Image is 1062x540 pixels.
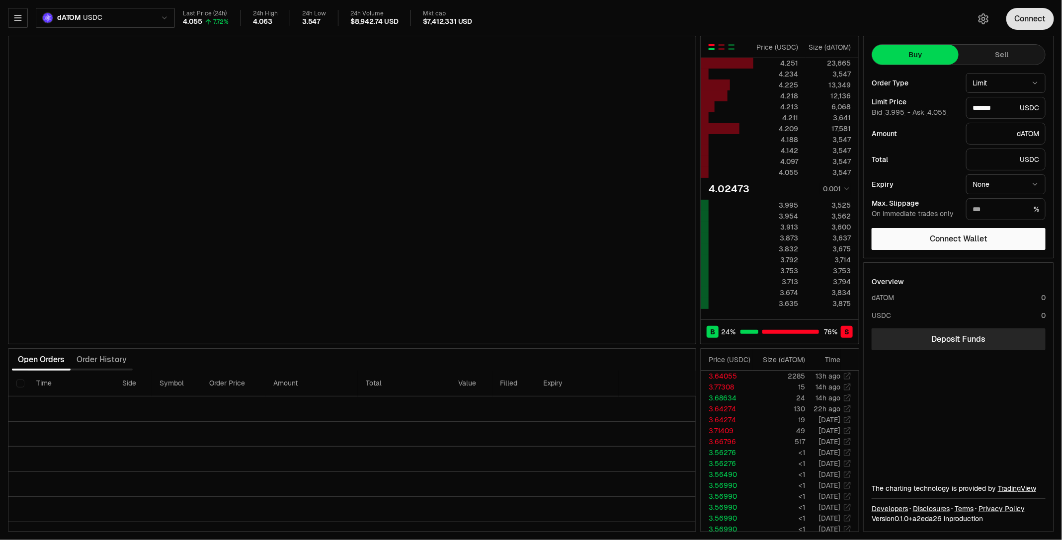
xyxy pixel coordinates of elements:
div: 3,753 [807,266,851,276]
td: 3.71409 [701,425,753,436]
button: Buy [872,45,959,65]
button: Sell [959,45,1045,65]
span: B [710,327,715,337]
time: [DATE] [818,437,840,446]
th: Time [28,371,115,396]
div: 4.251 [754,58,798,68]
div: Price ( USDC ) [709,355,752,365]
button: 4.055 [926,108,948,116]
button: Show Buy and Sell Orders [708,43,716,51]
th: Amount [265,371,358,396]
div: 0 [1041,310,1046,320]
th: Expiry [535,371,618,396]
div: Max. Slippage [872,200,958,207]
div: Version 0.1.0 + in production [872,514,1046,524]
td: 3.56490 [701,469,753,480]
div: 3.713 [754,277,798,287]
td: <1 [753,513,806,524]
div: 4.225 [754,80,798,90]
span: 76 % [824,327,838,337]
div: Total [872,156,958,163]
span: S [844,327,849,337]
div: 3.913 [754,222,798,232]
div: 4.209 [754,124,798,134]
div: 4.234 [754,69,798,79]
div: 3,547 [807,146,851,155]
div: 4.211 [754,113,798,123]
td: <1 [753,469,806,480]
div: 3.753 [754,266,798,276]
div: 17,581 [807,124,851,134]
div: 3.792 [754,255,798,265]
div: 3.995 [754,200,798,210]
button: 3.995 [884,108,905,116]
td: 3.68634 [701,392,753,403]
td: 3.56276 [701,458,753,469]
button: Connect [1006,8,1054,30]
div: 3,600 [807,222,851,232]
time: 14h ago [816,383,840,391]
time: [DATE] [818,426,840,435]
td: <1 [753,458,806,469]
td: 15 [753,382,806,392]
div: 4.055 [183,17,202,26]
td: 3.77308 [701,382,753,392]
time: 14h ago [816,393,840,402]
button: Select all [16,380,24,387]
a: Disclosures [913,504,950,514]
td: 3.64274 [701,414,753,425]
td: 3.56990 [701,502,753,513]
td: 19 [753,414,806,425]
div: Order Type [872,79,958,86]
div: Expiry [872,181,958,188]
td: <1 [753,480,806,491]
div: On immediate trades only [872,210,958,219]
td: 3.64055 [701,371,753,382]
button: Show Buy Orders Only [728,43,735,51]
td: 3.56990 [701,491,753,502]
th: Order Price [201,371,265,396]
button: 0.001 [820,183,851,195]
a: Developers [872,504,908,514]
td: 24 [753,392,806,403]
div: $7,412,331 USD [423,17,472,26]
div: 3,637 [807,233,851,243]
td: 3.64274 [701,403,753,414]
td: <1 [753,502,806,513]
a: Privacy Policy [979,504,1025,514]
a: Deposit Funds [872,328,1046,350]
div: 3,547 [807,156,851,166]
button: Show Sell Orders Only [718,43,726,51]
div: 3,834 [807,288,851,298]
time: [DATE] [818,448,840,457]
div: 3,875 [807,299,851,309]
a: TradingView [998,484,1036,493]
div: USDC [872,310,891,320]
div: 7.72% [213,18,229,26]
div: 24h High [253,10,278,17]
div: 4.063 [253,17,272,26]
time: [DATE] [818,492,840,501]
span: dATOM [57,13,81,22]
div: 3,547 [807,69,851,79]
th: Filled [492,371,536,396]
div: Limit Price [872,98,958,105]
td: <1 [753,447,806,458]
div: % [966,198,1046,220]
div: Price ( USDC ) [754,42,798,52]
div: $8,942.74 USD [350,17,399,26]
td: 130 [753,403,806,414]
div: 3.954 [754,211,798,221]
time: [DATE] [818,525,840,534]
td: 3.56990 [701,480,753,491]
button: Order History [71,350,133,370]
div: 24h Volume [350,10,399,17]
div: 4.188 [754,135,798,145]
span: 24 % [722,327,736,337]
div: 3,714 [807,255,851,265]
th: Side [114,371,151,396]
div: 4.055 [754,167,798,177]
div: 3,525 [807,200,851,210]
div: 24h Low [302,10,326,17]
td: 2285 [753,371,806,382]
